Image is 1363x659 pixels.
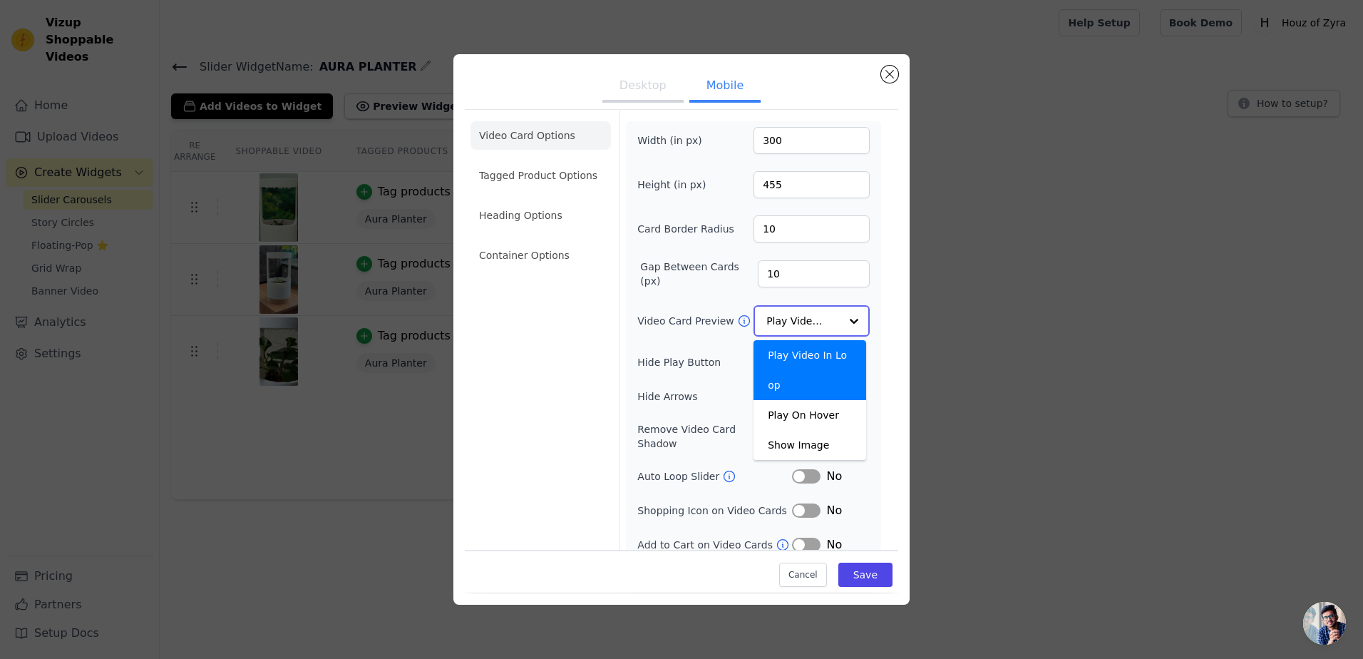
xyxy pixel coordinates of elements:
[470,201,611,230] li: Heading Options
[470,121,611,150] li: Video Card Options
[637,469,722,484] label: Auto Loop Slider
[637,355,792,369] label: Hide Play Button
[753,400,866,430] div: Play On Hover
[753,430,866,460] div: Show Image
[779,563,827,588] button: Cancel
[637,178,715,192] label: Height (in px)
[637,389,792,404] label: Hide Arrows
[826,536,842,553] span: No
[602,71,684,103] button: Desktop
[689,71,761,103] button: Mobile
[637,504,787,518] label: Shopping Icon on Video Cards
[826,502,842,519] span: No
[637,133,715,148] label: Width (in px)
[1303,602,1346,645] a: Open chat
[470,241,611,270] li: Container Options
[637,222,734,236] label: Card Border Radius
[637,422,778,451] label: Remove Video Card Shadow
[838,563,893,588] button: Save
[753,340,866,400] div: Play Video In Loop
[470,161,611,190] li: Tagged Product Options
[826,468,842,485] span: No
[637,538,776,552] label: Add to Cart on Video Cards
[637,314,736,328] label: Video Card Preview
[881,66,898,83] button: Close modal
[640,260,758,288] label: Gap Between Cards (px)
